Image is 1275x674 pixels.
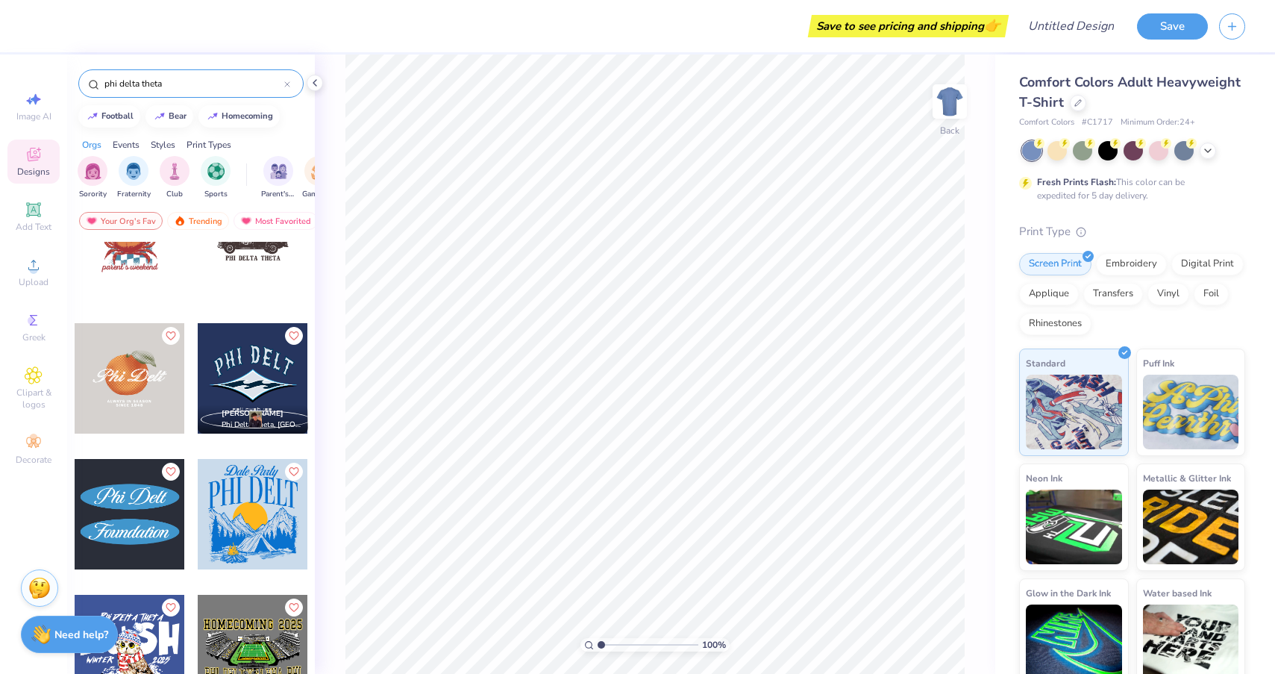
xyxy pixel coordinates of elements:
[702,638,726,652] span: 100 %
[1171,253,1244,275] div: Digital Print
[78,156,107,200] button: filter button
[1037,175,1221,202] div: This color can be expedited for 5 day delivery.
[812,15,1005,37] div: Save to see pricing and shipping
[117,156,151,200] button: filter button
[17,166,50,178] span: Designs
[16,110,51,122] span: Image AI
[1083,283,1143,305] div: Transfers
[984,16,1000,34] span: 👉
[201,156,231,200] div: filter for Sports
[302,189,336,200] span: Game Day
[174,216,186,226] img: trending.gif
[82,138,101,152] div: Orgs
[1019,313,1091,335] div: Rhinestones
[22,331,46,343] span: Greek
[187,138,231,152] div: Print Types
[1194,283,1229,305] div: Foil
[1143,470,1231,486] span: Metallic & Glitter Ink
[167,212,229,230] div: Trending
[103,76,284,91] input: Try "Alpha"
[311,163,328,180] img: Game Day Image
[117,156,151,200] div: filter for Fraternity
[113,138,140,152] div: Events
[145,105,193,128] button: bear
[87,112,98,121] img: trend_line.gif
[7,387,60,411] span: Clipart & logos
[302,156,336,200] button: filter button
[151,138,175,152] div: Styles
[166,163,183,180] img: Club Image
[207,112,219,121] img: trend_line.gif
[1016,11,1126,41] input: Untitled Design
[1019,253,1091,275] div: Screen Print
[285,599,303,617] button: Like
[1137,13,1208,40] button: Save
[1019,223,1245,240] div: Print Type
[270,163,287,180] img: Parent's Weekend Image
[1026,355,1065,371] span: Standard
[201,156,231,200] button: filter button
[940,124,959,137] div: Back
[285,327,303,345] button: Like
[160,156,189,200] div: filter for Club
[117,189,151,200] span: Fraternity
[234,212,318,230] div: Most Favorited
[1019,283,1079,305] div: Applique
[86,216,98,226] img: most_fav.gif
[1143,375,1239,449] img: Puff Ink
[222,419,302,431] span: Phi Delta Theta, [GEOGRAPHIC_DATA][US_STATE]
[78,156,107,200] div: filter for Sorority
[166,189,183,200] span: Club
[16,454,51,466] span: Decorate
[1026,585,1111,601] span: Glow in the Dark Ink
[1019,116,1074,129] span: Comfort Colors
[1096,253,1167,275] div: Embroidery
[207,163,225,180] img: Sports Image
[222,408,283,419] span: [PERSON_NAME]
[1026,375,1122,449] img: Standard
[302,156,336,200] div: filter for Game Day
[125,163,142,180] img: Fraternity Image
[1019,73,1241,111] span: Comfort Colors Adult Heavyweight T-Shirt
[1121,116,1195,129] span: Minimum Order: 24 +
[1143,355,1174,371] span: Puff Ink
[198,105,280,128] button: homecoming
[162,599,180,617] button: Like
[154,112,166,121] img: trend_line.gif
[19,276,48,288] span: Upload
[1082,116,1113,129] span: # C1717
[1147,283,1189,305] div: Vinyl
[1026,470,1062,486] span: Neon Ink
[1037,176,1116,188] strong: Fresh Prints Flash:
[160,156,189,200] button: filter button
[84,163,101,180] img: Sorority Image
[935,87,965,116] img: Back
[101,112,134,120] div: football
[79,212,163,230] div: Your Org's Fav
[285,463,303,481] button: Like
[16,221,51,233] span: Add Text
[204,189,228,200] span: Sports
[1143,585,1212,601] span: Water based Ink
[162,463,180,481] button: Like
[1026,490,1122,564] img: Neon Ink
[54,628,108,642] strong: Need help?
[261,156,295,200] button: filter button
[240,216,252,226] img: most_fav.gif
[261,156,295,200] div: filter for Parent's Weekend
[169,112,187,120] div: bear
[78,105,140,128] button: football
[162,327,180,345] button: Like
[261,189,295,200] span: Parent's Weekend
[222,112,273,120] div: homecoming
[79,189,107,200] span: Sorority
[1143,490,1239,564] img: Metallic & Glitter Ink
